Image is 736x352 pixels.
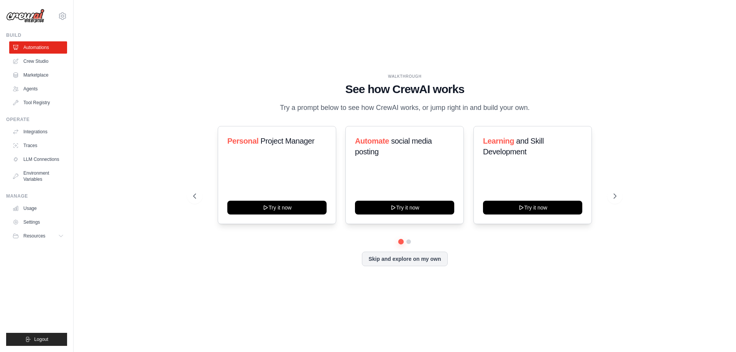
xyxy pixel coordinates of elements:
span: Logout [34,336,48,342]
a: Usage [9,202,67,214]
a: Environment Variables [9,167,67,185]
span: Automate [355,137,389,145]
h1: See how CrewAI works [193,82,616,96]
button: Try it now [483,201,582,214]
a: Tool Registry [9,97,67,109]
a: Traces [9,139,67,152]
div: Operate [6,116,67,123]
a: Crew Studio [9,55,67,67]
div: Manage [6,193,67,199]
div: WALKTHROUGH [193,74,616,79]
button: Skip and explore on my own [362,252,447,266]
button: Resources [9,230,67,242]
span: Project Manager [260,137,314,145]
p: Try a prompt below to see how CrewAI works, or jump right in and build your own. [276,102,534,113]
button: Try it now [355,201,454,214]
a: LLM Connections [9,153,67,165]
a: Marketplace [9,69,67,81]
span: Personal [227,137,258,145]
span: Learning [483,137,514,145]
button: Logout [6,333,67,346]
span: and Skill Development [483,137,544,156]
a: Integrations [9,126,67,138]
span: social media posting [355,137,432,156]
a: Automations [9,41,67,54]
a: Agents [9,83,67,95]
button: Try it now [227,201,327,214]
img: Logo [6,9,44,23]
span: Resources [23,233,45,239]
div: Build [6,32,67,38]
a: Settings [9,216,67,228]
